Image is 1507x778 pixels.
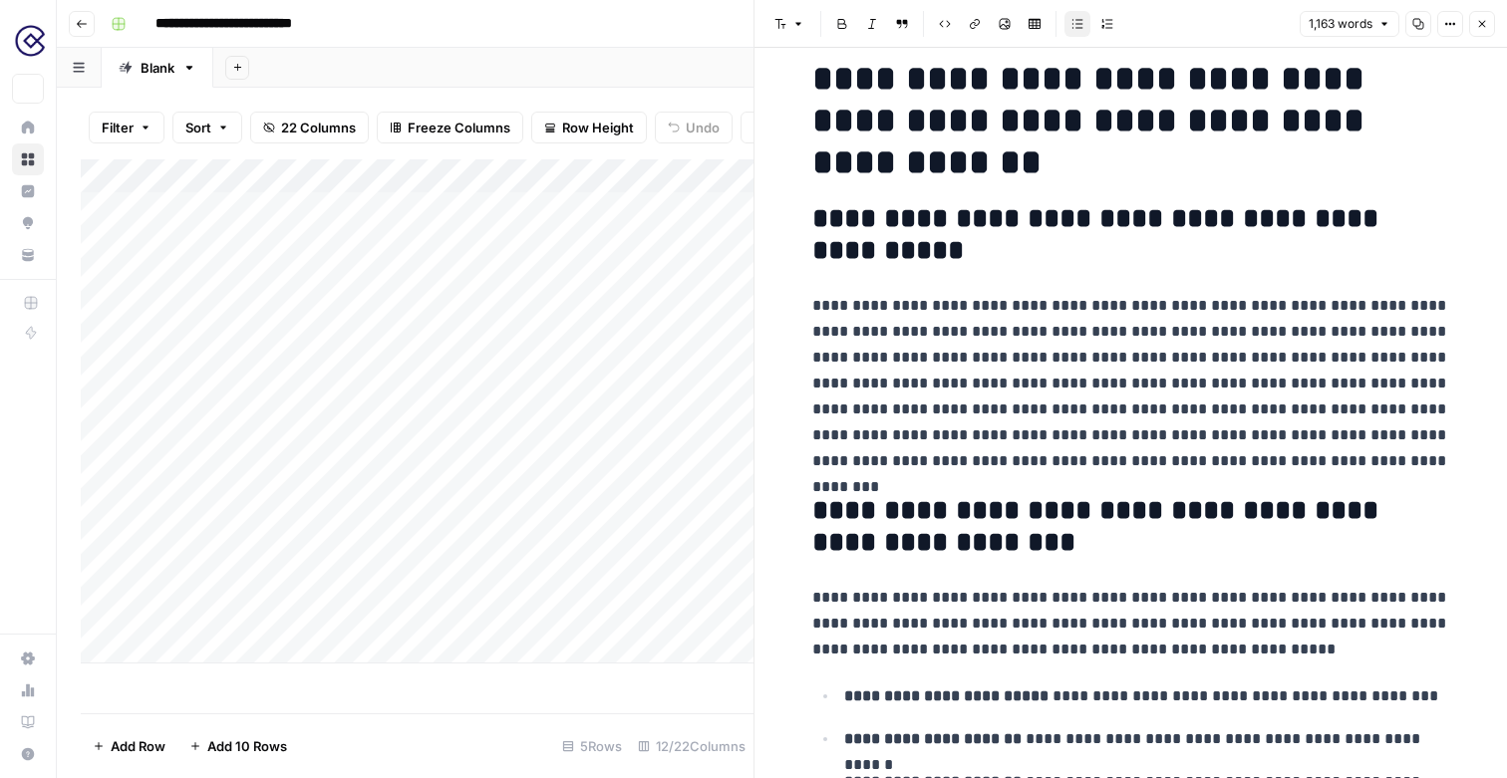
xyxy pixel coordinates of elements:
[12,738,44,770] button: Help + Support
[12,706,44,738] a: Learning Hub
[554,730,630,762] div: 5 Rows
[12,16,44,66] button: Workspace: Contentsquare
[207,736,287,756] span: Add 10 Rows
[12,674,44,706] a: Usage
[12,175,44,207] a: Insights
[250,112,369,143] button: 22 Columns
[81,730,177,762] button: Add Row
[12,143,44,175] a: Browse
[562,118,634,137] span: Row Height
[12,239,44,271] a: Your Data
[1309,15,1372,33] span: 1,163 words
[141,58,174,78] div: Blank
[12,207,44,239] a: Opportunities
[89,112,164,143] button: Filter
[12,112,44,143] a: Home
[102,48,213,88] a: Blank
[630,730,753,762] div: 12/22 Columns
[377,112,523,143] button: Freeze Columns
[531,112,647,143] button: Row Height
[185,118,211,137] span: Sort
[12,23,48,59] img: Contentsquare Logo
[111,736,165,756] span: Add Row
[12,643,44,674] a: Settings
[408,118,510,137] span: Freeze Columns
[655,112,733,143] button: Undo
[1300,11,1399,37] button: 1,163 words
[172,112,242,143] button: Sort
[686,118,720,137] span: Undo
[177,730,299,762] button: Add 10 Rows
[102,118,134,137] span: Filter
[281,118,356,137] span: 22 Columns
